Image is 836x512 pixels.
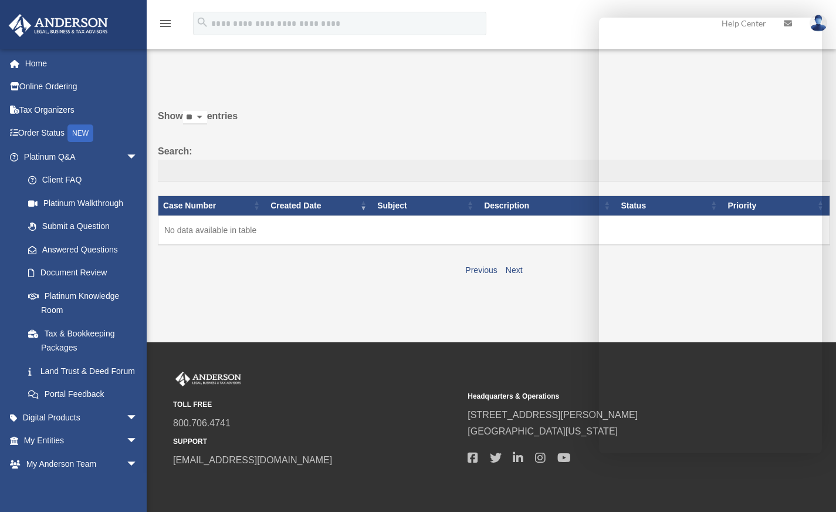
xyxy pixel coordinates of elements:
span: arrow_drop_down [126,429,150,453]
th: Subject: activate to sort column ascending [373,196,479,216]
a: Submit a Question [16,215,150,238]
a: Platinum Walkthrough [16,191,150,215]
img: User Pic [810,15,827,32]
iframe: To enrich screen reader interactions, please activate Accessibility in Grammarly extension settings [599,18,822,453]
a: menu [158,21,172,31]
small: TOLL FREE [173,399,459,411]
small: Headquarters & Operations [468,390,754,403]
a: Client FAQ [16,169,150,192]
td: No data available in table [158,215,830,245]
div: NEW [67,124,93,142]
a: Order StatusNEW [8,122,155,146]
input: Search: [158,160,830,182]
a: Digital Productsarrow_drop_down [8,406,155,429]
select: Showentries [183,111,207,124]
a: Online Ordering [8,75,155,99]
label: Show entries [158,108,830,136]
a: Next [506,265,523,275]
a: [STREET_ADDRESS][PERSON_NAME] [468,410,638,420]
i: search [196,16,209,29]
a: Tax Organizers [8,98,155,122]
a: Land Trust & Deed Forum [16,359,150,383]
th: Description: activate to sort column ascending [479,196,616,216]
span: arrow_drop_down [126,145,150,169]
img: Anderson Advisors Platinum Portal [173,372,243,387]
small: SUPPORT [173,436,459,448]
a: Tax & Bookkeeping Packages [16,322,150,359]
a: My Entitiesarrow_drop_down [8,429,155,453]
a: Document Review [16,261,150,285]
a: Platinum Knowledge Room [16,284,150,322]
a: Portal Feedback [16,383,150,406]
a: Previous [465,265,497,275]
a: [GEOGRAPHIC_DATA][US_STATE] [468,426,618,436]
th: Created Date: activate to sort column ascending [266,196,373,216]
th: Case Number: activate to sort column ascending [158,196,266,216]
img: Anderson Advisors Platinum Portal [5,14,111,37]
a: Answered Questions [16,238,144,261]
label: Search: [158,143,830,182]
span: arrow_drop_down [126,406,150,430]
a: Home [8,52,155,75]
a: Platinum Q&Aarrow_drop_down [8,145,150,169]
a: [EMAIL_ADDRESS][DOMAIN_NAME] [173,455,332,465]
span: arrow_drop_down [126,452,150,476]
a: 800.706.4741 [173,418,231,428]
a: My Anderson Teamarrow_drop_down [8,452,155,476]
i: menu [158,16,172,31]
